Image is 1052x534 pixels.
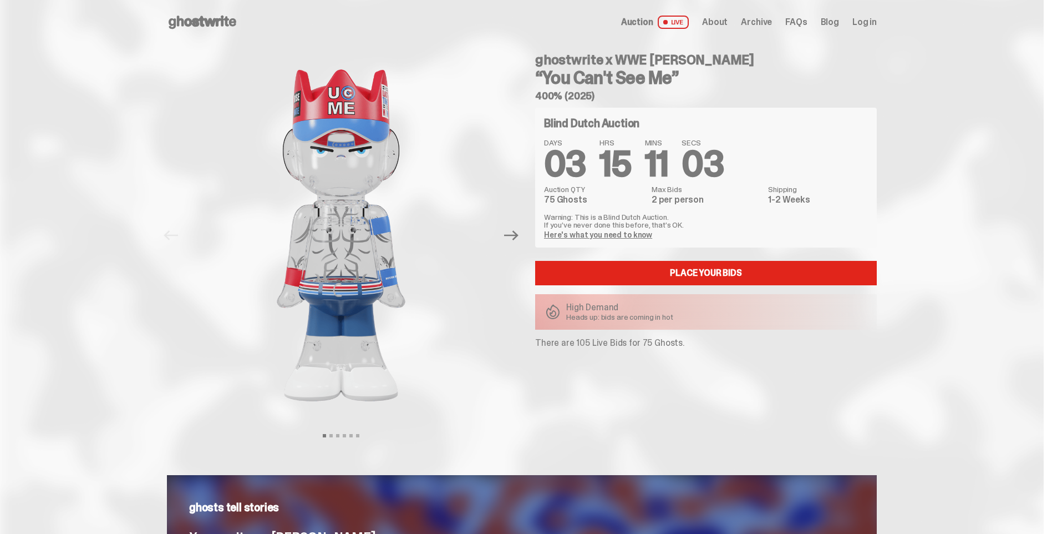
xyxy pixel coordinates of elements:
[566,313,673,321] p: Heads up: bids are coming in hot
[535,69,877,87] h3: “You Can't See Me”
[645,141,669,187] span: 11
[544,139,586,147] span: DAYS
[544,185,645,193] dt: Auction QTY
[544,141,586,187] span: 03
[821,18,839,27] a: Blog
[535,339,877,347] p: There are 105 Live Bids for 75 Ghosts.
[741,18,772,27] a: Archive
[785,18,807,27] a: FAQs
[329,434,333,437] button: View slide 2
[535,91,877,101] h5: 400% (2025)
[652,195,761,204] dd: 2 per person
[356,434,359,437] button: View slide 6
[336,434,339,437] button: View slide 3
[652,185,761,193] dt: Max Bids
[544,118,639,129] h4: Blind Dutch Auction
[189,502,855,513] p: ghosts tell stories
[645,139,669,147] span: MINS
[768,195,868,204] dd: 1-2 Weeks
[349,434,353,437] button: View slide 5
[599,139,632,147] span: HRS
[599,141,632,187] span: 15
[566,303,673,312] p: High Demand
[544,213,868,229] p: Warning: This is a Blind Dutch Auction. If you’ve never done this before, that’s OK.
[544,230,652,240] a: Here's what you need to know
[702,18,728,27] a: About
[621,16,689,29] a: Auction LIVE
[499,223,524,248] button: Next
[535,53,877,67] h4: ghostwrite x WWE [PERSON_NAME]
[621,18,653,27] span: Auction
[682,139,724,147] span: SECS
[658,16,689,29] span: LIVE
[535,261,877,285] a: Place your Bids
[544,195,645,204] dd: 75 Ghosts
[682,141,724,187] span: 03
[189,44,494,426] img: John_Cena_Hero_1.png
[343,434,346,437] button: View slide 4
[768,185,868,193] dt: Shipping
[323,434,326,437] button: View slide 1
[852,18,877,27] a: Log in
